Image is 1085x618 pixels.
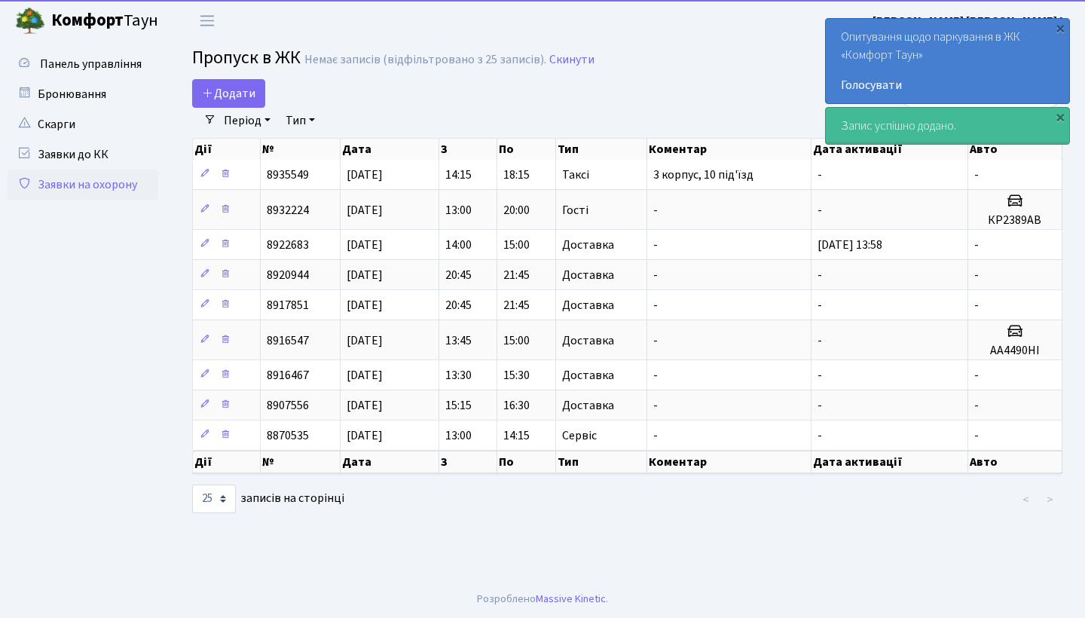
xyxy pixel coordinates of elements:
[653,237,658,253] span: -
[439,451,498,473] th: З
[562,239,614,251] span: Доставка
[818,237,882,253] span: [DATE] 13:58
[8,170,158,200] a: Заявки на охорону
[653,397,658,414] span: -
[1053,109,1068,124] div: ×
[653,367,658,384] span: -
[192,485,344,513] label: записів на сторінці
[347,202,383,219] span: [DATE]
[439,139,498,160] th: З
[445,297,472,314] span: 20:45
[974,267,979,283] span: -
[192,79,265,108] a: Додати
[8,139,158,170] a: Заявки до КК
[841,76,1054,94] a: Голосувати
[503,237,530,253] span: 15:00
[8,109,158,139] a: Скарги
[497,139,556,160] th: По
[193,139,261,160] th: Дії
[347,297,383,314] span: [DATE]
[562,169,589,181] span: Таксі
[503,267,530,283] span: 21:45
[267,332,309,349] span: 8916547
[873,13,1067,29] b: [PERSON_NAME] [PERSON_NAME] І.
[267,427,309,444] span: 8870535
[347,367,383,384] span: [DATE]
[8,79,158,109] a: Бронювання
[562,335,614,347] span: Доставка
[818,427,822,444] span: -
[347,237,383,253] span: [DATE]
[562,204,588,216] span: Гості
[1053,20,1068,35] div: ×
[503,202,530,219] span: 20:00
[503,332,530,349] span: 15:00
[536,591,606,607] a: Massive Kinetic
[818,167,822,183] span: -
[445,202,472,219] span: 13:00
[818,397,822,414] span: -
[503,367,530,384] span: 15:30
[347,267,383,283] span: [DATE]
[826,108,1069,144] div: Запис успішно додано.
[826,19,1069,103] div: Опитування щодо паркування в ЖК «Комфорт Таун»
[968,451,1062,473] th: Авто
[51,8,124,32] b: Комфорт
[267,167,309,183] span: 8935549
[347,167,383,183] span: [DATE]
[304,53,546,67] div: Немає записів (відфільтровано з 25 записів).
[15,6,45,36] img: logo.png
[192,485,236,513] select: записів на сторінці
[267,267,309,283] span: 8920944
[549,53,594,67] a: Скинути
[445,427,472,444] span: 13:00
[347,397,383,414] span: [DATE]
[562,399,614,411] span: Доставка
[341,451,439,473] th: Дата
[267,202,309,219] span: 8932224
[267,367,309,384] span: 8916467
[445,397,472,414] span: 15:15
[497,451,556,473] th: По
[811,451,968,473] th: Дата активації
[974,397,979,414] span: -
[653,202,658,219] span: -
[968,139,1062,160] th: Авто
[347,332,383,349] span: [DATE]
[562,430,597,442] span: Сервіс
[653,297,658,314] span: -
[347,427,383,444] span: [DATE]
[974,367,979,384] span: -
[280,108,321,133] a: Тип
[477,591,608,607] div: Розроблено .
[818,297,822,314] span: -
[653,332,658,349] span: -
[445,267,472,283] span: 20:45
[647,139,811,160] th: Коментар
[653,267,658,283] span: -
[818,367,822,384] span: -
[974,167,979,183] span: -
[188,8,226,33] button: Переключити навігацію
[974,237,979,253] span: -
[818,202,822,219] span: -
[653,167,753,183] span: 3 корпус, 10 під'їзд
[818,267,822,283] span: -
[192,44,301,71] span: Пропуск в ЖК
[445,367,472,384] span: 13:30
[974,297,979,314] span: -
[445,332,472,349] span: 13:45
[562,299,614,311] span: Доставка
[267,237,309,253] span: 8922683
[556,139,647,160] th: Тип
[974,344,1056,358] h5: АА4490HI
[51,8,158,34] span: Таун
[873,12,1067,30] a: [PERSON_NAME] [PERSON_NAME] І.
[261,139,341,160] th: №
[974,427,979,444] span: -
[556,451,647,473] th: Тип
[811,139,968,160] th: Дата активації
[261,451,341,473] th: №
[445,237,472,253] span: 14:00
[818,332,822,349] span: -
